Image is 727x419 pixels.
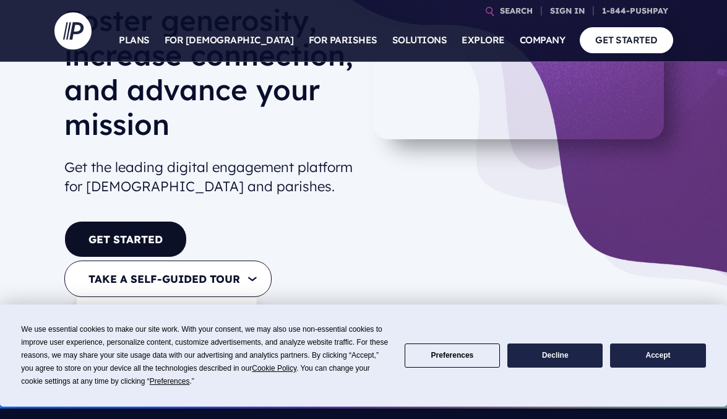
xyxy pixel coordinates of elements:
[580,27,673,53] a: GET STARTED
[392,19,447,62] a: SOLUTIONS
[520,19,566,62] a: COMPANY
[64,221,187,257] a: GET STARTED
[610,343,705,368] button: Accept
[150,377,190,386] span: Preferences
[252,364,296,373] span: Cookie Policy
[64,261,272,297] button: TAKE A SELF-GUIDED TOUR
[165,19,294,62] a: FOR [DEMOGRAPHIC_DATA]
[462,19,505,62] a: EXPLORE
[21,323,389,388] div: We use essential cookies to make our site work. With your consent, we may also use non-essential ...
[309,19,377,62] a: FOR PARISHES
[119,19,150,62] a: PLANS
[405,343,500,368] button: Preferences
[64,3,354,152] h1: Foster generosity, increase connection, and advance your mission
[64,153,354,201] h2: Get the leading digital engagement platform for [DEMOGRAPHIC_DATA] and parishes.
[507,343,603,368] button: Decline
[83,302,223,331] a: FOR [DEMOGRAPHIC_DATA]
